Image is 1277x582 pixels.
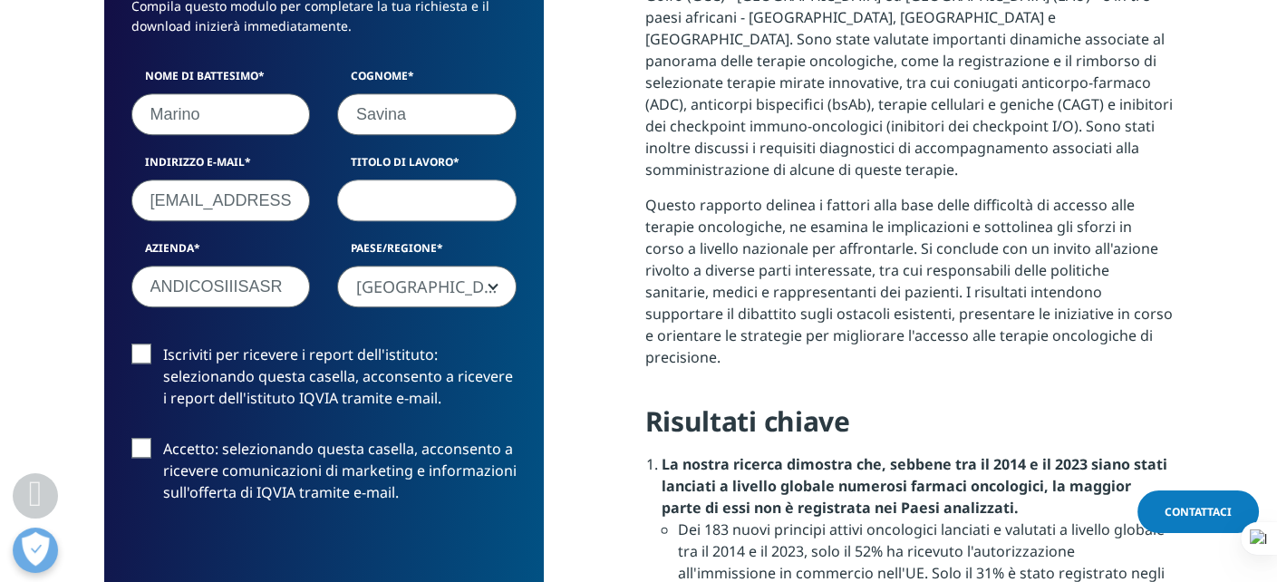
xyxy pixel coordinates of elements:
font: Titolo di lavoro [351,154,453,170]
font: Nome di battesimo [145,68,258,83]
span: Italia [338,267,516,308]
font: Risultati chiave [645,403,850,440]
font: [GEOGRAPHIC_DATA] [356,276,518,297]
a: Contattaci [1137,490,1259,533]
font: Questo rapporto delinea i fattori alla base delle difficoltà di accesso alle terapie oncologiche,... [645,195,1173,367]
font: La nostra ricerca dimostra che, sebbene tra il 2014 e il 2023 siano stati lanciati a livello glob... [662,454,1167,518]
span: Italia [337,266,517,307]
font: Azienda [145,240,194,256]
font: Paese/Regione [351,240,437,256]
button: Apri preferenze [13,528,58,573]
font: Iscriviti per ricevere i report dell'istituto: selezionando questa casella, acconsento a ricevere... [163,344,513,408]
font: Accetto: selezionando questa casella, acconsento a ricevere comunicazioni di marketing e informaz... [163,439,517,502]
font: Contattaci [1165,504,1232,519]
font: Indirizzo e-mail [145,154,245,170]
font: Cognome [351,68,408,83]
